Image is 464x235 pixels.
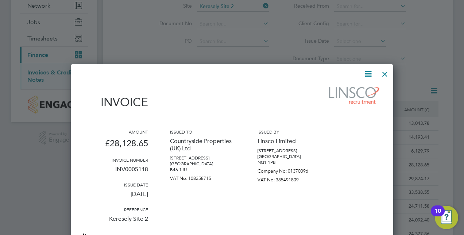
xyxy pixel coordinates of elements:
p: [GEOGRAPHIC_DATA] [258,154,323,159]
p: Company No: 01370096 [258,165,323,174]
p: [GEOGRAPHIC_DATA] [170,161,236,167]
p: [STREET_ADDRESS] [258,148,323,154]
h1: Invoice [82,95,148,109]
h3: Invoice number [82,157,148,163]
h3: Issue date [82,182,148,188]
p: INV0005118 [82,163,148,182]
p: [DATE] [82,188,148,207]
h3: Issued to [170,129,236,135]
p: Linsco Limited [258,135,323,148]
h3: Amount [82,129,148,135]
p: VAT No: 108258715 [170,173,236,181]
p: [STREET_ADDRESS] [170,155,236,161]
p: Keresely Site 2 [82,212,148,231]
p: £28,128.65 [82,135,148,157]
p: Countryside Properties (UK) Ltd [170,135,236,155]
p: NG1 1PB [258,159,323,165]
p: VAT No: 385491809 [258,174,323,183]
h3: Reference [82,207,148,212]
p: B46 1JU [170,167,236,173]
h3: Issued by [258,129,323,135]
div: 10 [434,211,441,220]
button: Open Resource Center, 10 new notifications [435,206,458,229]
img: linsco-logo-remittance.png [325,84,382,106]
